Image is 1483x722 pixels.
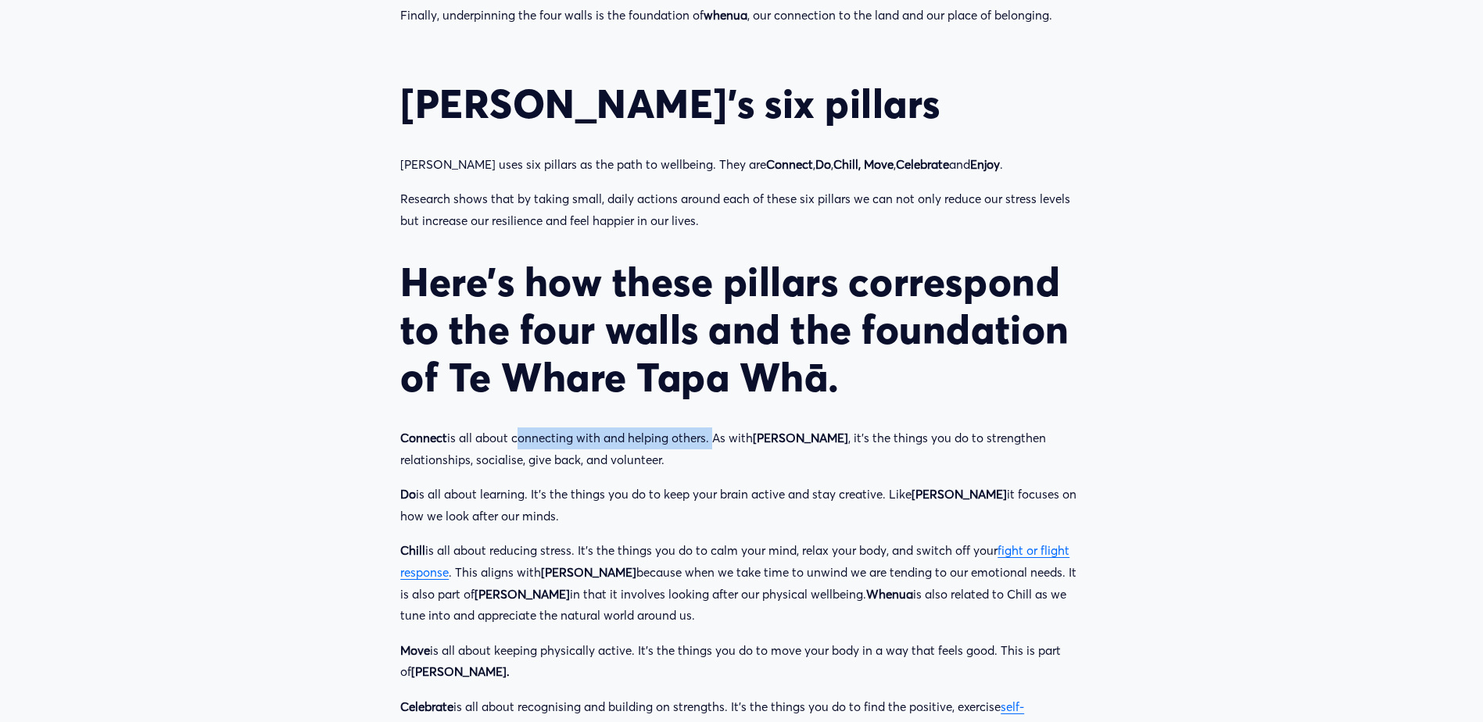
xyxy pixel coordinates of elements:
strong: Enjoy [970,157,1000,172]
strong: Here’s how these pillars correspond to the four walls and the foundation of Te Whare Tapa Whā. [400,257,1079,402]
strong: [PERSON_NAME] [475,587,570,602]
strong: Chill [400,543,425,558]
strong: whenua [704,8,747,23]
h2: [PERSON_NAME]’s six pillars [400,80,1083,127]
strong: Whenua [866,587,913,602]
strong: [PERSON_NAME]. [411,664,510,679]
strong: Do [400,487,416,502]
p: is all about learning. It’s the things you do to keep your brain active and stay creative. Like i... [400,484,1083,527]
strong: [PERSON_NAME] [753,431,848,445]
strong: Chill, [833,157,861,172]
p: Finally, underpinning the four walls is the foundation of , our connection to the land and our pl... [400,5,1083,27]
strong: [PERSON_NAME] [912,487,1007,502]
p: is all about reducing stress. It’s the things you do to calm your mind, relax your body, and swit... [400,540,1083,626]
strong: [PERSON_NAME] [541,565,636,580]
strong: Celebrate [400,699,453,714]
p: Research shows that by taking small, daily actions around each of these six pillars we can not on... [400,188,1083,231]
p: is all about keeping physically active. It’s the things you do to move your body in a way that fe... [400,640,1083,683]
strong: Connect [766,157,813,172]
strong: Connect [400,431,447,445]
p: is all about connecting with and helping others. As with , it’s the things you do to strengthen r... [400,427,1083,470]
strong: Do [815,157,831,172]
strong: Move [864,157,894,172]
p: [PERSON_NAME] uses six pillars as the path to wellbeing. They are , , , and . [400,154,1083,176]
strong: Move [400,643,430,658]
strong: Celebrate [896,157,949,172]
